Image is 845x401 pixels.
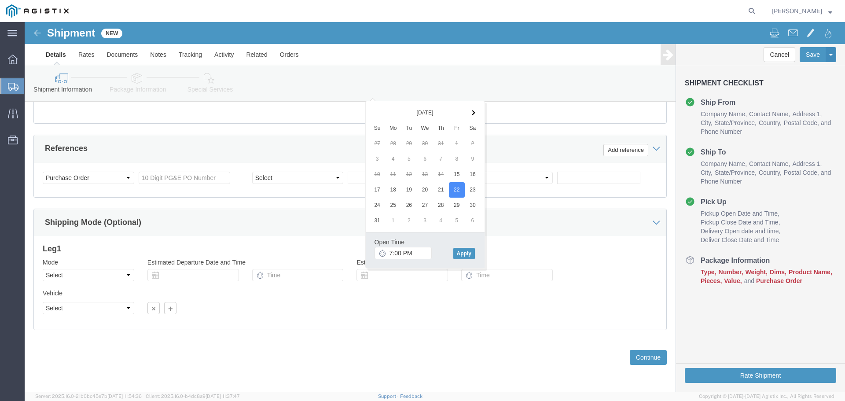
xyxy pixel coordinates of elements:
img: logo [6,4,69,18]
span: Client: 2025.16.0-b4dc8a9 [146,394,240,399]
button: [PERSON_NAME] [772,6,833,16]
span: Server: 2025.16.0-21b0bc45e7b [35,394,142,399]
span: [DATE] 11:37:47 [206,394,240,399]
iframe: FS Legacy Container [25,22,845,392]
a: Feedback [400,394,422,399]
span: [DATE] 11:54:36 [107,394,142,399]
span: Ivan Ambriz [772,6,822,16]
span: Copyright © [DATE]-[DATE] Agistix Inc., All Rights Reserved [699,393,834,400]
a: Support [378,394,400,399]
